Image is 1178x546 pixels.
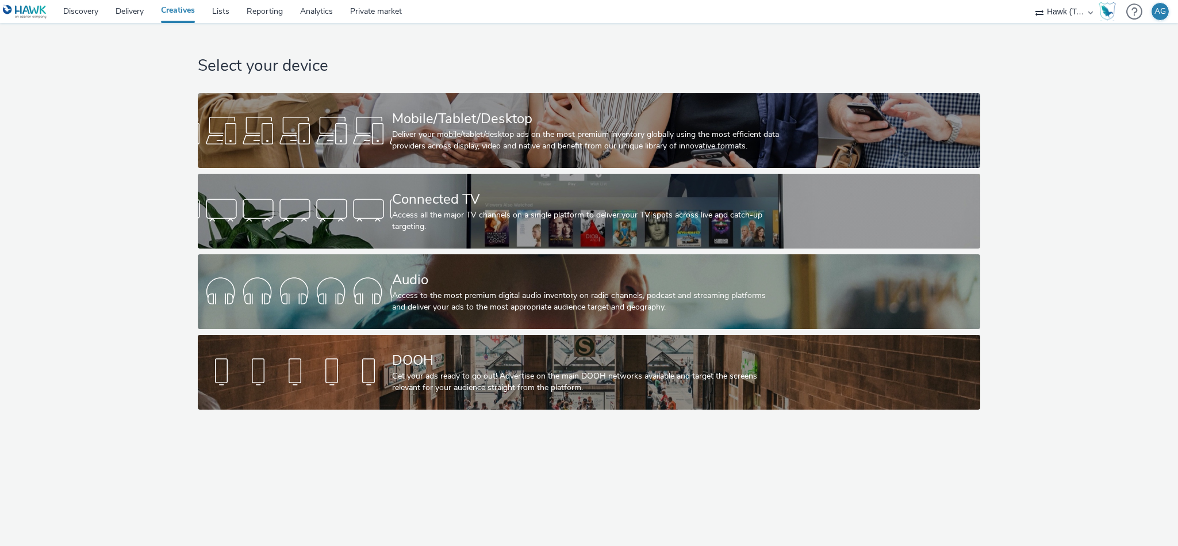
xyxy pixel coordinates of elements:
div: Access to the most premium digital audio inventory on radio channels, podcast and streaming platf... [392,290,781,314]
a: Connected TVAccess all the major TV channels on a single platform to deliver your TV spots across... [198,174,980,249]
a: DOOHGet your ads ready to go out! Advertise on the main DOOH networks available and target the sc... [198,335,980,410]
div: Mobile/Tablet/Desktop [392,109,781,129]
div: Get your ads ready to go out! Advertise on the main DOOH networks available and target the screen... [392,371,781,394]
div: Audio [392,270,781,290]
img: undefined Logo [3,5,47,19]
a: Hawk Academy [1099,2,1121,21]
a: Mobile/Tablet/DesktopDeliver your mobile/tablet/desktop ads on the most premium inventory globall... [198,93,980,168]
a: AudioAccess to the most premium digital audio inventory on radio channels, podcast and streaming ... [198,254,980,329]
div: Access all the major TV channels on a single platform to deliver your TV spots across live and ca... [392,209,781,233]
div: Deliver your mobile/tablet/desktop ads on the most premium inventory globally using the most effi... [392,129,781,152]
div: AG [1154,3,1166,20]
img: Hawk Academy [1099,2,1116,21]
div: Connected TV [392,189,781,209]
div: DOOH [392,350,781,371]
h1: Select your device [198,55,980,77]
